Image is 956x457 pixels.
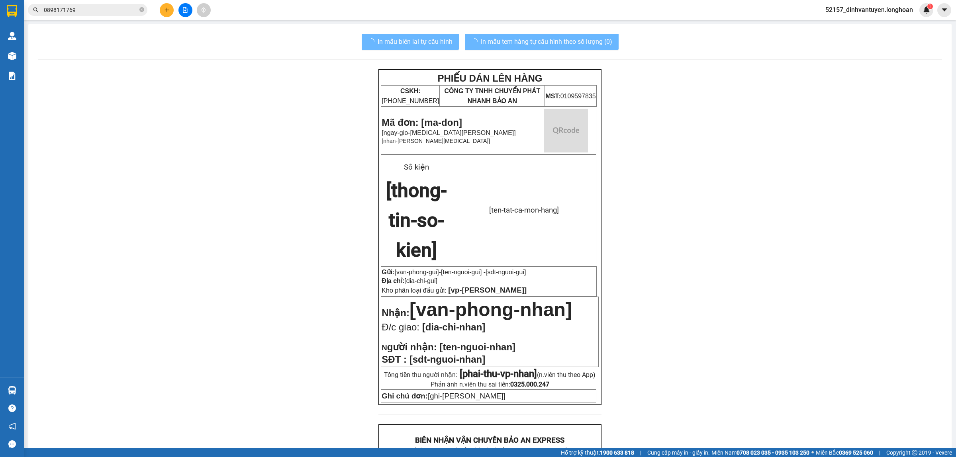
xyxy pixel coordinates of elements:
[8,404,16,412] span: question-circle
[937,3,951,17] button: caret-down
[382,117,462,128] span: Mã đơn: [ma-don]
[448,286,527,294] span: [vp-[PERSON_NAME]]
[481,37,612,47] span: In mẫu tem hàng tự cấu hình theo số lượng (0)
[819,5,919,15] span: 52157_dinhvantuyen.longhoan
[510,381,549,388] strong: 0325.000.247
[387,342,437,352] span: gười nhận:
[545,93,596,100] span: 0109597835
[489,206,559,215] span: [ten-tat-ca-mon-hang]
[486,269,526,275] span: [sdt-nguoi-gui]
[437,73,542,84] strong: PHIẾU DÁN LÊN HÀNG
[912,450,917,455] span: copyright
[404,277,437,284] span: [dia-chi-gui]
[460,368,537,379] strong: [phai-thu-vp-nhan]
[139,6,144,14] span: close-circle
[8,32,16,40] img: warehouse-icon
[197,3,211,17] button: aim
[561,448,634,457] span: Hỗ trợ kỹ thuật:
[382,392,505,400] span: [ghi-[PERSON_NAME]]
[640,448,641,457] span: |
[927,4,933,9] sup: 1
[160,3,174,17] button: plus
[929,4,931,9] span: 1
[431,381,549,388] span: Phản ánh n.viên thu sai tiền:
[647,448,709,457] span: Cung cấp máy in - giấy in:
[178,3,192,17] button: file-add
[404,163,429,172] span: Số kiện
[382,322,422,332] span: Đ/c giao:
[409,299,572,320] span: [van-phong-nhan]
[382,344,437,352] strong: N
[8,440,16,448] span: message
[8,422,16,430] span: notification
[386,179,447,262] span: [thong-tin-so-kien]
[839,449,873,456] strong: 0369 525 060
[382,138,490,144] span: [nhan-[PERSON_NAME][MEDICAL_DATA]]
[384,371,596,379] span: Tổng tiền thu người nhận:
[600,449,634,456] strong: 1900 633 818
[368,38,378,45] span: loading
[382,287,527,294] span: Kho phân loại đầu gửi:
[164,7,170,13] span: plus
[182,7,188,13] span: file-add
[395,269,439,275] span: [van-phong-gui]
[941,6,948,14] span: caret-down
[544,109,588,152] img: qr-code
[422,322,486,332] span: [dia-chi-nhan]
[201,7,206,13] span: aim
[439,269,526,275] span: -
[378,37,453,47] span: In mẫu biên lai tự cấu hình
[382,277,404,284] strong: Địa chỉ:
[545,93,560,100] strong: MST:
[8,72,16,80] img: solution-icon
[711,448,809,457] span: Miền Nam
[811,451,814,454] span: ⚪️
[409,354,486,365] span: [sdt-nguoi-nhan]
[923,6,930,14] img: icon-new-feature
[382,88,439,104] span: [PHONE_NUMBER]
[382,354,407,365] strong: SĐT :
[441,269,526,275] span: [ten-nguoi-gui] -
[460,371,596,379] span: (n.viên thu theo App)
[737,449,809,456] strong: 0708 023 035 - 0935 103 250
[44,6,138,14] input: Tìm tên, số ĐT hoặc mã đơn
[139,7,144,12] span: close-circle
[444,88,540,104] span: CÔNG TY TNHH CHUYỂN PHÁT NHANH BẢO AN
[382,269,394,275] strong: Gửi:
[400,88,421,94] strong: CSKH:
[382,129,515,136] span: [ngay-gio-[MEDICAL_DATA][PERSON_NAME]]
[8,386,16,395] img: warehouse-icon
[415,436,564,445] strong: BIÊN NHẬN VẬN CHUYỂN BẢO AN EXPRESS
[362,34,459,50] button: In mẫu biên lai tự cấu hình
[816,448,873,457] span: Miền Bắc
[382,392,428,400] strong: Ghi chú đơn:
[33,7,39,13] span: search
[471,38,481,45] span: loading
[8,52,16,60] img: warehouse-icon
[439,342,515,352] span: [ten-nguoi-nhan]
[465,34,619,50] button: In mẫu tem hàng tự cấu hình theo số lượng (0)
[7,5,17,17] img: logo-vxr
[879,448,880,457] span: |
[382,307,409,318] span: Nhận:
[413,447,567,453] strong: (Công Ty TNHH Chuyển Phát Nhanh Bảo An - MST: 0109597835)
